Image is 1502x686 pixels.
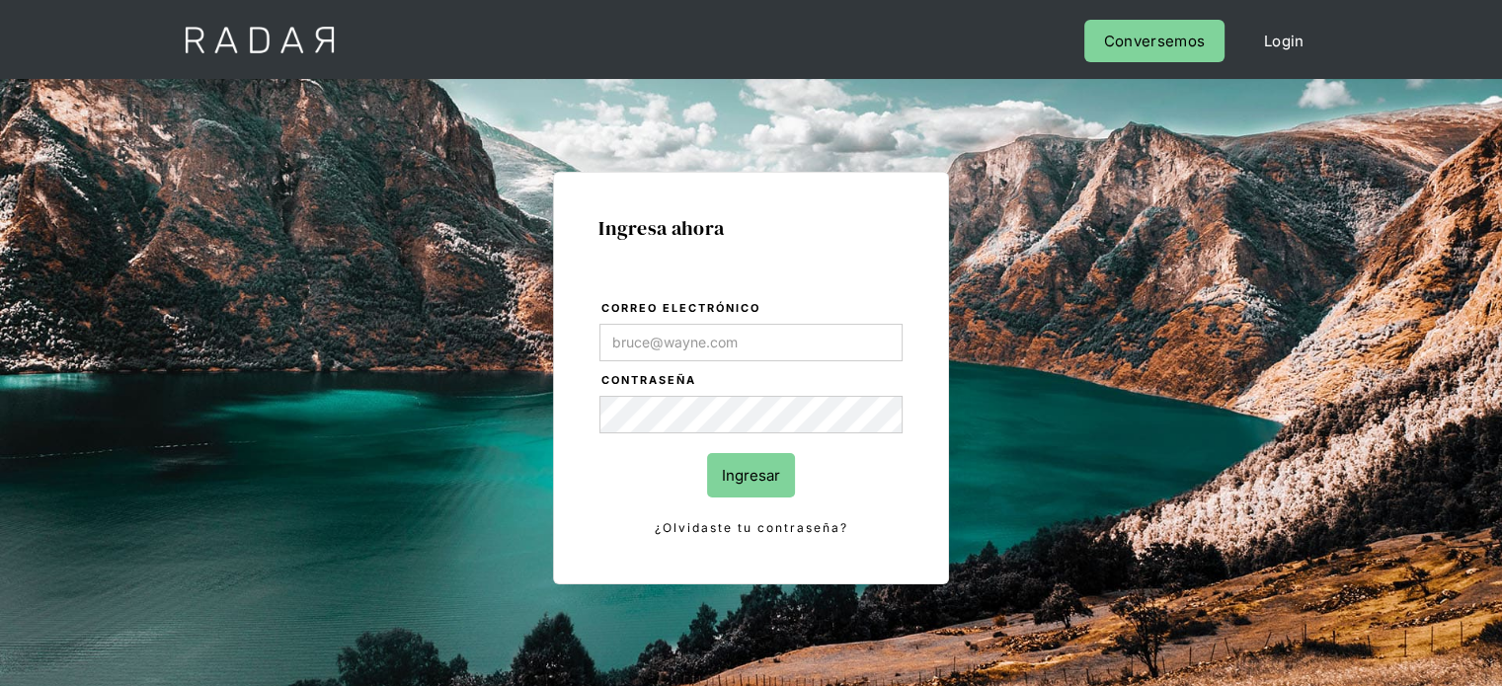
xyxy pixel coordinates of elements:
form: Login Form [598,298,904,539]
input: bruce@wayne.com [599,324,903,361]
label: Correo electrónico [601,299,903,319]
a: ¿Olvidaste tu contraseña? [599,517,903,539]
a: Conversemos [1084,20,1225,62]
input: Ingresar [707,453,795,497]
a: Login [1244,20,1324,62]
label: Contraseña [601,371,903,391]
h1: Ingresa ahora [598,217,904,239]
